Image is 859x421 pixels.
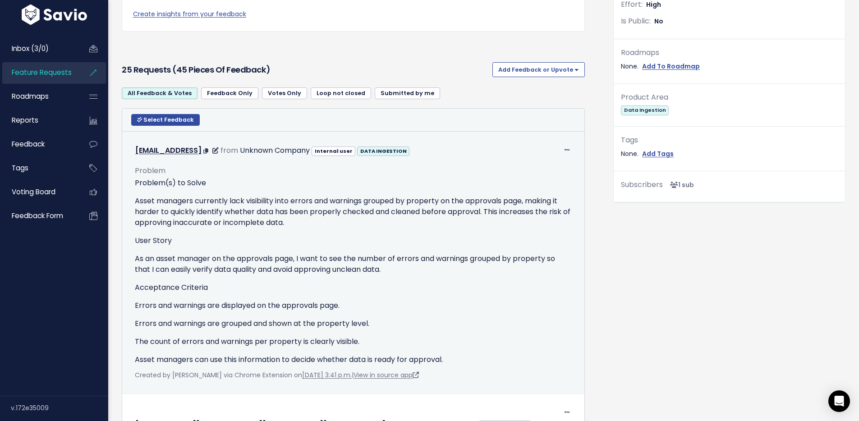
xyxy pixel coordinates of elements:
[2,86,75,107] a: Roadmaps
[135,235,572,246] p: User Story
[135,253,572,275] p: As an asset manager on the approvals page, I want to see the number of errors and warnings groupe...
[621,46,838,59] div: Roadmaps
[135,336,572,347] p: The count of errors and warnings per property is clearly visible.
[143,116,194,124] span: Select Feedback
[135,318,572,329] p: Errors and warnings are grouped and shown at the property level.
[19,5,89,25] img: logo-white.9d6f32f41409.svg
[12,115,38,125] span: Reports
[2,206,75,226] a: Feedback form
[2,182,75,202] a: Voting Board
[135,178,572,188] p: Problem(s) to Solve
[621,179,663,190] span: Subscribers
[135,196,572,228] p: Asset managers currently lack visibility into errors and warnings grouped by property on the appr...
[262,87,307,99] a: Votes Only
[122,64,489,76] h3: 25 Requests (45 pieces of Feedback)
[621,105,669,115] span: Data Ingestion
[354,371,419,380] a: View in source app
[12,92,49,101] span: Roadmaps
[621,61,838,72] div: None.
[12,187,55,197] span: Voting Board
[203,148,208,154] i: Copy Email to clipboard
[375,87,440,99] a: Submitted by me
[135,145,202,156] a: [EMAIL_ADDRESS]
[2,134,75,155] a: Feedback
[11,396,108,420] div: v.172e35009
[135,282,572,293] p: Acceptance Criteria
[654,17,663,26] span: No
[666,180,694,189] span: <p><strong>Subscribers</strong><br><br> - Stuart Weekes<br> </p>
[315,147,353,155] strong: Internal user
[2,158,75,178] a: Tags
[133,9,574,20] a: Create insights from your feedback
[621,91,838,104] div: Product Area
[12,44,49,53] span: Inbox (3/0)
[621,16,651,26] span: Is Public:
[12,163,28,173] span: Tags
[360,147,407,155] strong: DATA INGESTION
[2,38,75,59] a: Inbox (3/0)
[492,62,585,77] button: Add Feedback or Upvote
[621,134,838,147] div: Tags
[240,144,310,157] div: Unknown Company
[828,390,850,412] div: Open Intercom Messenger
[12,68,72,77] span: Feature Requests
[642,148,674,160] a: Add Tags
[2,62,75,83] a: Feature Requests
[135,371,419,380] span: Created by [PERSON_NAME] via Chrome Extension on |
[220,145,238,156] span: from
[2,110,75,131] a: Reports
[135,354,572,365] p: Asset managers can use this information to decide whether data is ready for approval.
[131,114,200,126] button: Select Feedback
[135,165,165,176] span: Problem
[311,87,371,99] a: Loop not closed
[135,300,572,311] p: Errors and warnings are displayed on the approvals page.
[621,148,838,160] div: None.
[12,139,45,149] span: Feedback
[122,87,198,99] a: All Feedback & Votes
[201,87,258,99] a: Feedback Only
[302,371,352,380] a: [DATE] 3:41 p.m.
[12,211,63,220] span: Feedback form
[642,61,700,72] a: Add To Roadmap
